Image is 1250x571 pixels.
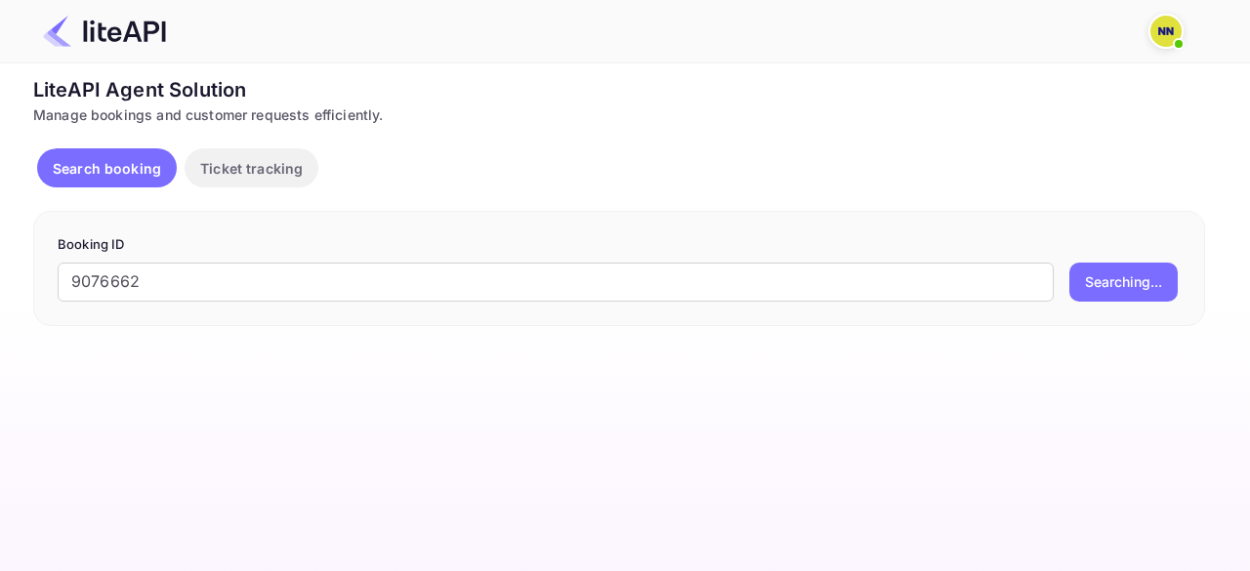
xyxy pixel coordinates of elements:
[58,235,1181,255] p: Booking ID
[1069,263,1178,302] button: Searching...
[58,263,1054,302] input: Enter Booking ID (e.g., 63782194)
[33,75,1205,104] div: LiteAPI Agent Solution
[43,16,166,47] img: LiteAPI Logo
[200,158,303,179] p: Ticket tracking
[1150,16,1182,47] img: N/A N/A
[53,158,161,179] p: Search booking
[33,104,1205,125] div: Manage bookings and customer requests efficiently.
